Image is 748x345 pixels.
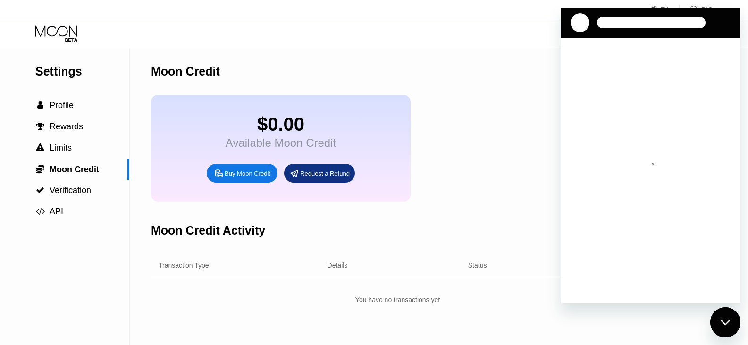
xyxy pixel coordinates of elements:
[35,122,45,131] div: 
[50,122,83,131] span: Rewards
[468,261,487,269] div: Status
[226,136,336,150] div: Available Moon Credit
[36,164,44,174] span: 
[37,101,43,109] span: 
[50,143,72,152] span: Limits
[701,6,713,13] div: FAQ
[226,114,336,135] div: $0.00
[151,291,644,308] div: You have no transactions yet
[300,169,350,177] div: Request a Refund
[35,207,45,216] div: 
[151,65,220,78] div: Moon Credit
[159,261,209,269] div: Transaction Type
[36,143,44,152] span: 
[680,5,713,14] div: FAQ
[36,207,45,216] span: 
[50,185,91,195] span: Verification
[35,65,129,78] div: Settings
[50,101,74,110] span: Profile
[561,8,740,303] iframe: Messaging window
[35,164,45,174] div: 
[207,164,277,183] div: Buy Moon Credit
[151,224,265,237] div: Moon Credit Activity
[661,6,669,13] div: EN
[710,307,740,337] iframe: Button to launch messaging window
[225,169,270,177] div: Buy Moon Credit
[50,207,63,216] span: API
[284,164,355,183] div: Request a Refund
[651,5,680,14] div: EN
[36,122,44,131] span: 
[35,143,45,152] div: 
[35,186,45,194] div: 
[36,186,44,194] span: 
[50,165,99,174] span: Moon Credit
[328,261,348,269] div: Details
[35,101,45,109] div: 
